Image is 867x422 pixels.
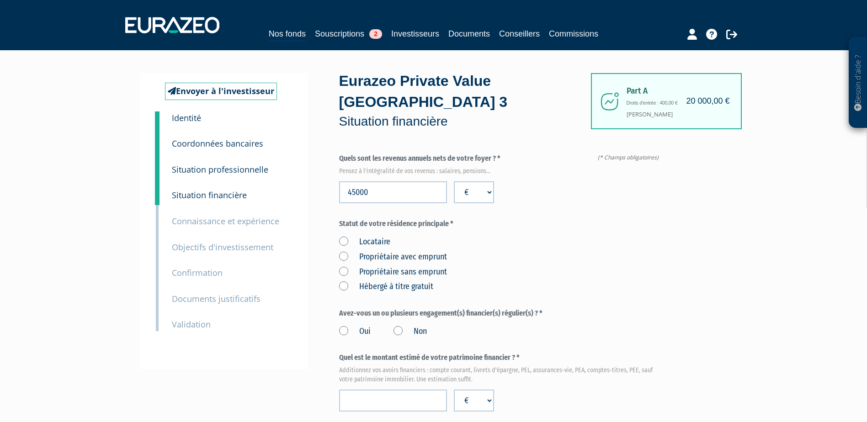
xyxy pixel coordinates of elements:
a: 4 [155,176,160,205]
a: Souscriptions2 [315,27,382,40]
a: Nos fonds [269,27,306,42]
small: Coordonnées bancaires [172,138,263,149]
small: Connaissance et expérience [172,216,279,227]
small: Situation financière [172,190,247,200]
small: Documents justificatifs [172,293,261,304]
a: Conseillers [499,27,540,40]
small: Identité [172,112,201,123]
a: Envoyer à l'investisseur [165,83,277,100]
div: Eurazeo Private Value [GEOGRAPHIC_DATA] 3 [339,71,590,131]
span: Part A [627,86,727,96]
small: Situation professionnelle [172,164,268,175]
img: 1732889491-logotype_eurazeo_blanc_rvb.png [125,17,219,33]
label: Quels sont les revenus annuels nets de votre foyer ? * [339,153,663,173]
a: Documents [448,27,490,40]
a: Investisseurs [391,27,439,40]
a: 3 [155,151,160,179]
em: Pensez à l'intégralité de vos revenus : salaires, pensions... [339,167,663,176]
small: Confirmation [172,267,223,278]
h6: Droits d'entrée : 400,00 € [627,100,727,105]
a: Commissions [549,27,598,40]
label: Propriétaire avec emprunt [339,251,447,263]
h4: 20 000,00 € [686,97,729,106]
a: 1 [155,111,160,130]
label: Avez-vous un ou plusieurs engagement(s) financier(s) régulier(s) ? * [339,308,663,319]
label: Non [394,326,427,338]
small: Objectifs d'investissement [172,242,273,253]
div: [PERSON_NAME] [591,73,742,129]
small: Validation [172,319,211,330]
label: Oui [339,326,371,338]
span: 2 [369,29,382,39]
label: Locataire [339,236,390,248]
label: Quel est le montant estimé de votre patrimoine financier ? * [339,353,663,381]
p: Besoin d'aide ? [853,42,863,124]
a: 2 [155,125,160,153]
em: Additionnez vos avoirs financiers : compte courant, livrets d'épargne, PEL, assurances-vie, PEA, ... [339,366,663,384]
label: Statut de votre résidence principale * [339,219,663,229]
label: Hébergé à titre gratuit [339,281,433,293]
label: Propriétaire sans emprunt [339,266,447,278]
p: Situation financière [339,112,590,131]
